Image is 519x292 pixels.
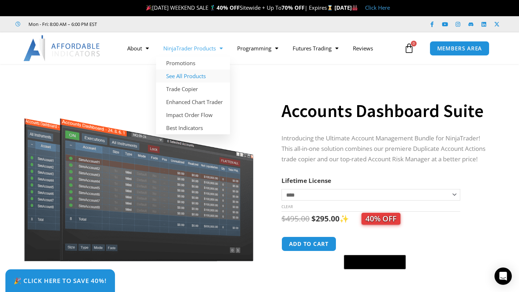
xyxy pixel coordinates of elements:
[365,4,390,11] a: Click Here
[393,38,425,59] a: 0
[156,121,230,134] a: Best Indicators
[411,41,417,46] span: 0
[27,20,97,28] span: Mon - Fri: 8:00 AM – 6:00 PM EST
[342,235,407,253] iframe: Secure express checkout frame
[217,4,240,11] strong: 40% OFF
[494,268,512,285] div: Open Intercom Messenger
[361,213,400,225] span: 40% OFF
[120,40,156,57] a: About
[156,82,230,95] a: Trade Copier
[156,69,230,82] a: See All Products
[156,57,230,134] ul: NinjaTrader Products
[281,214,310,224] bdi: 495.00
[156,40,230,57] a: NinjaTrader Products
[311,214,316,224] span: $
[281,98,492,123] h1: Accounts Dashboard Suite
[281,204,293,209] a: Clear options
[120,40,402,57] nav: Menu
[430,41,490,56] a: MEMBERS AREA
[327,5,333,10] img: ⌛
[352,5,358,10] img: 🏭
[281,214,286,224] span: $
[281,4,305,11] strong: 70% OFF
[5,269,115,292] a: 🎉 Click Here to save 40%!
[281,133,492,165] p: Introducing the Ultimate Account Management Bundle for NinjaTrader! This all-in-one solution comb...
[146,5,152,10] img: 🎉
[230,40,285,57] a: Programming
[340,214,400,224] span: ✨
[14,278,107,284] span: 🎉 Click Here to save 40%!
[145,4,334,11] span: [DATE] WEEKEND SALE 🏌️‍♂️ Sitewide + Up To | Expires
[311,214,340,224] bdi: 295.00
[281,237,336,251] button: Add to cart
[437,46,482,51] span: MEMBERS AREA
[334,4,358,11] strong: [DATE]
[156,95,230,108] a: Enhanced Chart Trader
[281,176,331,185] label: Lifetime License
[344,255,406,269] button: Buy with GPay
[285,40,346,57] a: Futures Trading
[23,35,101,61] img: LogoAI | Affordable Indicators – NinjaTrader
[156,57,230,69] a: Promotions
[107,21,215,28] iframe: Customer reviews powered by Trustpilot
[346,40,380,57] a: Reviews
[156,108,230,121] a: Impact Order Flow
